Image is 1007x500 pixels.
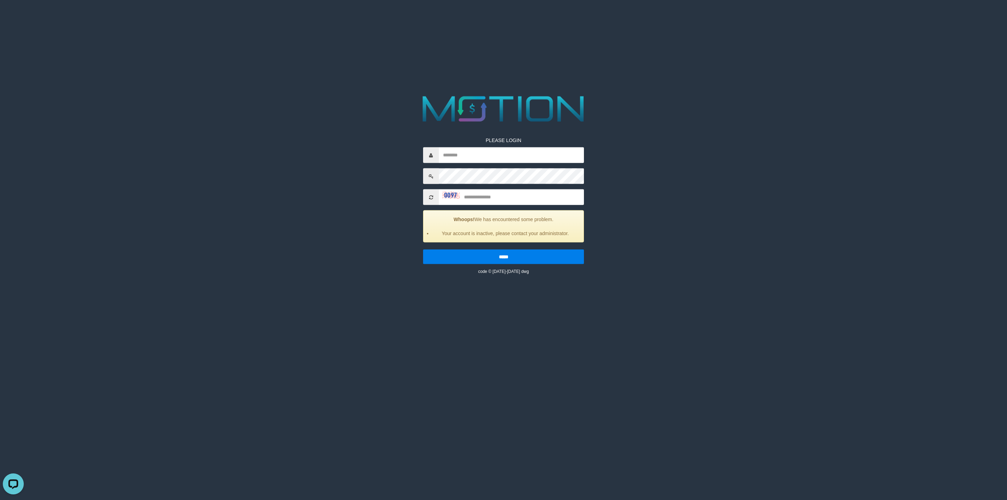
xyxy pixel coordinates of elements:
li: Your account is inactive, please contact your administrator. [432,230,578,237]
strong: Whoops! [453,217,474,222]
button: Open LiveChat chat widget [3,3,24,24]
small: code © [DATE]-[DATE] dwg [478,269,529,274]
p: PLEASE LOGIN [423,137,584,144]
img: captcha [442,191,460,198]
div: We has encountered some problem. [423,210,584,242]
img: MOTION_logo.png [415,92,592,126]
